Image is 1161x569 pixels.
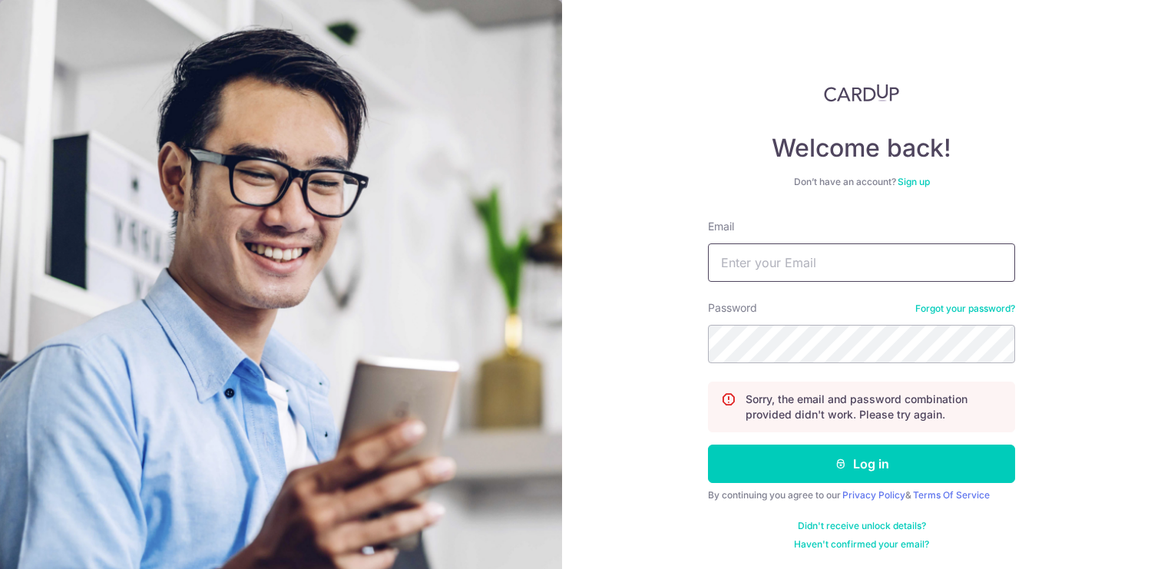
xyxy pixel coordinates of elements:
[842,489,905,501] a: Privacy Policy
[746,392,1002,422] p: Sorry, the email and password combination provided didn't work. Please try again.
[708,445,1015,483] button: Log in
[708,300,757,316] label: Password
[824,84,899,102] img: CardUp Logo
[708,176,1015,188] div: Don’t have an account?
[794,538,929,551] a: Haven't confirmed your email?
[913,489,990,501] a: Terms Of Service
[915,303,1015,315] a: Forgot your password?
[898,176,930,187] a: Sign up
[708,133,1015,164] h4: Welcome back!
[708,489,1015,501] div: By continuing you agree to our &
[798,520,926,532] a: Didn't receive unlock details?
[708,219,734,234] label: Email
[708,243,1015,282] input: Enter your Email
